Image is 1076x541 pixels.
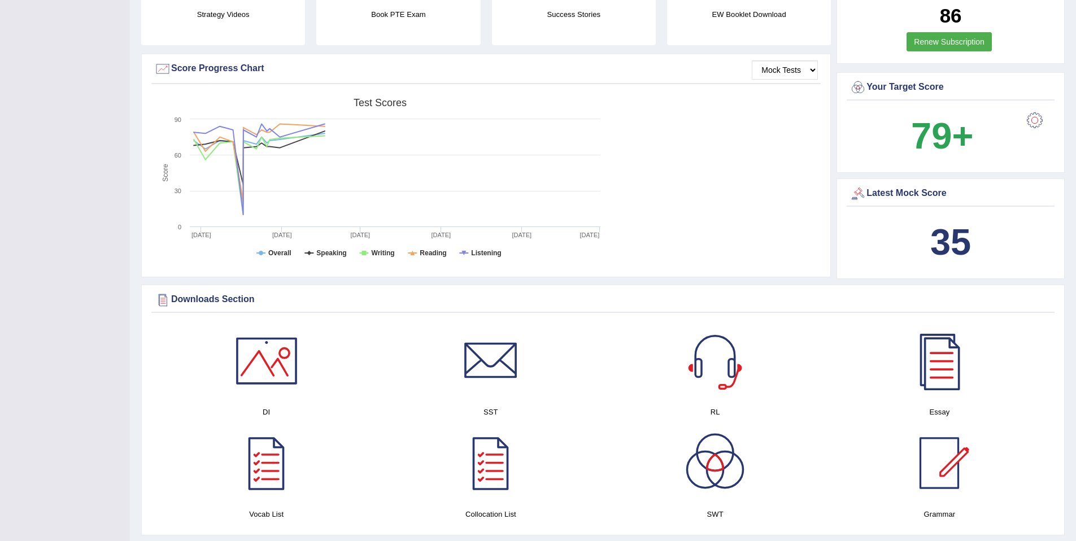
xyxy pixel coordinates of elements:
h4: Vocab List [160,508,373,520]
tspan: Overall [268,249,291,257]
text: 90 [175,116,181,123]
text: 0 [178,224,181,230]
h4: Collocation List [384,508,597,520]
tspan: [DATE] [191,232,211,238]
text: 30 [175,187,181,194]
div: Latest Mock Score [850,185,1052,202]
tspan: Reading [420,249,446,257]
tspan: Score [162,164,169,182]
h4: Book PTE Exam [316,8,480,20]
h4: SWT [609,508,822,520]
b: 86 [940,5,962,27]
h4: EW Booklet Download [667,8,831,20]
tspan: [DATE] [431,232,451,238]
tspan: [DATE] [350,232,370,238]
b: 35 [930,221,971,263]
div: Score Progress Chart [154,60,818,77]
h4: Success Stories [492,8,656,20]
h4: RL [609,406,822,418]
h4: SST [384,406,597,418]
tspan: Writing [372,249,395,257]
tspan: [DATE] [512,232,532,238]
text: 60 [175,152,181,159]
tspan: [DATE] [272,232,292,238]
div: Your Target Score [850,79,1052,96]
div: Downloads Section [154,291,1052,308]
b: 79+ [911,115,973,156]
a: Renew Subscription [907,32,992,51]
h4: Grammar [833,508,1046,520]
h4: Strategy Videos [141,8,305,20]
h4: Essay [833,406,1046,418]
tspan: Test scores [354,97,407,108]
tspan: Speaking [316,249,346,257]
tspan: Listening [471,249,501,257]
tspan: [DATE] [580,232,600,238]
h4: DI [160,406,373,418]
